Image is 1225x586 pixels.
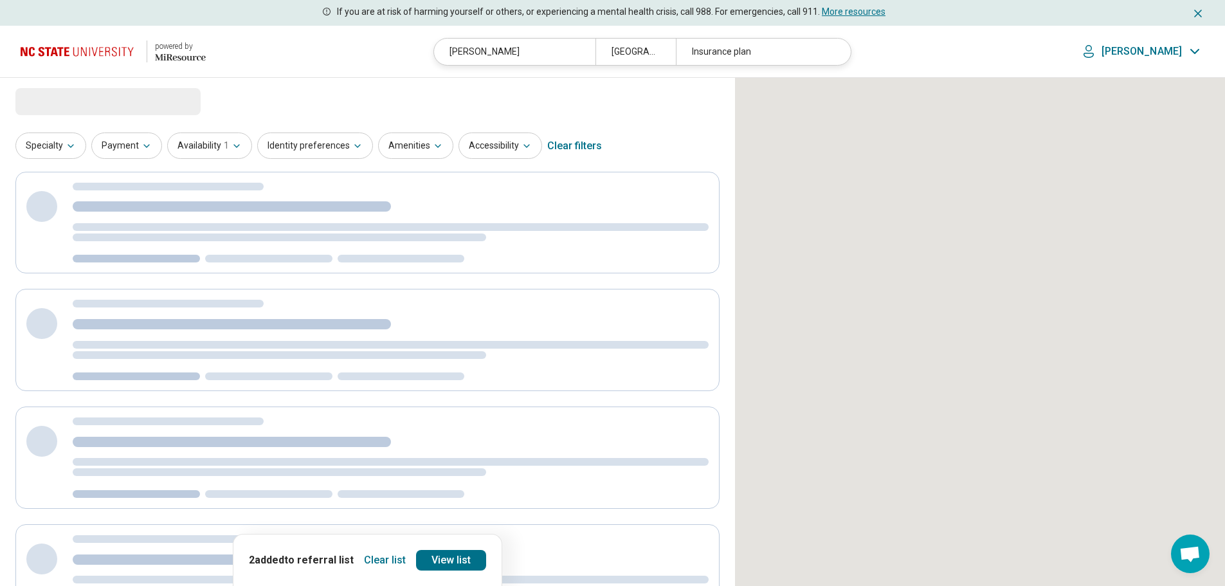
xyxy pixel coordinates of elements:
[359,550,411,571] button: Clear list
[21,36,206,67] a: North Carolina State University powered by
[1171,535,1210,573] div: Open chat
[249,553,354,568] p: 2 added
[416,550,486,571] a: View list
[224,139,229,152] span: 1
[595,39,676,65] div: [GEOGRAPHIC_DATA], [GEOGRAPHIC_DATA]
[1102,45,1182,58] p: [PERSON_NAME]
[676,39,837,65] div: Insurance plan
[15,133,86,159] button: Specialty
[21,36,139,67] img: North Carolina State University
[91,133,162,159] button: Payment
[547,131,602,161] div: Clear filters
[822,6,885,17] a: More resources
[167,133,252,159] button: Availability1
[378,133,453,159] button: Amenities
[458,133,542,159] button: Accessibility
[337,5,885,19] p: If you are at risk of harming yourself or others, or experiencing a mental health crisis, call 98...
[1192,5,1204,21] button: Dismiss
[434,39,595,65] div: [PERSON_NAME]
[257,133,373,159] button: Identity preferences
[284,554,354,566] span: to referral list
[15,88,123,114] span: Loading...
[155,41,206,52] div: powered by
